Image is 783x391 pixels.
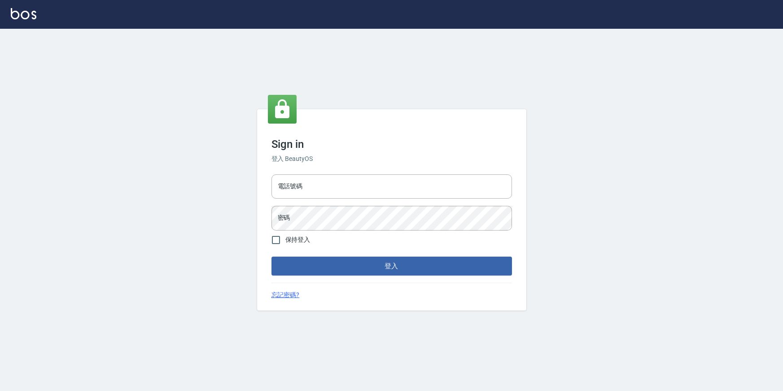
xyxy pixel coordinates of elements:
span: 保持登入 [285,235,311,244]
button: 登入 [271,257,512,275]
h3: Sign in [271,138,512,151]
h6: 登入 BeautyOS [271,154,512,164]
img: Logo [11,8,36,19]
a: 忘記密碼? [271,290,300,300]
